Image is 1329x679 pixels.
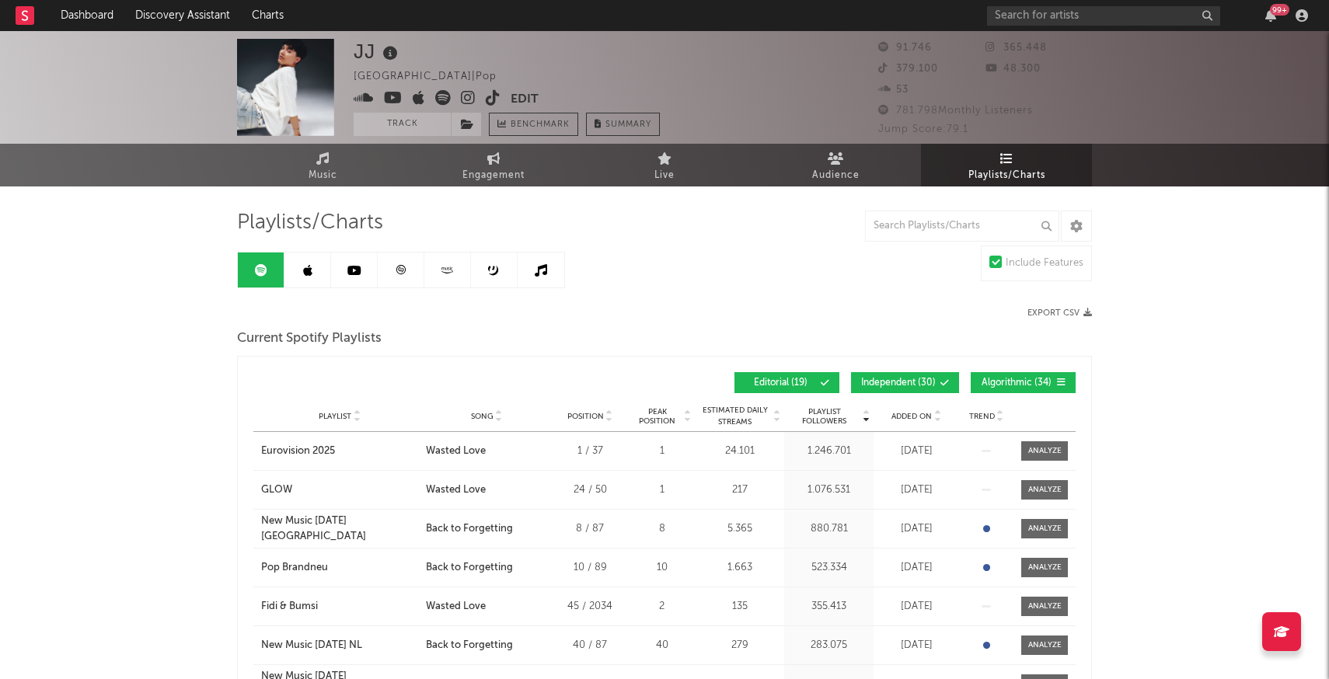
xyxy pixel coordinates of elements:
button: Export CSV [1027,308,1092,318]
div: 8 [633,521,691,537]
div: 1 / 37 [555,444,625,459]
span: Editorial ( 19 ) [745,378,816,388]
div: [DATE] [877,560,955,576]
div: 8 / 87 [555,521,625,537]
a: Eurovision 2025 [261,444,418,459]
a: New Music [DATE] NL [261,638,418,653]
button: Track [354,113,451,136]
div: 1.246.701 [788,444,870,459]
div: 10 [633,560,691,576]
div: Wasted Love [426,599,486,615]
a: Benchmark [489,113,578,136]
input: Search for artists [987,6,1220,26]
div: 24.101 [699,444,780,459]
div: JJ [354,39,402,64]
div: 1 [633,482,691,498]
button: Editorial(19) [734,372,839,393]
span: Current Spotify Playlists [237,329,382,348]
span: 53 [878,85,909,95]
div: 10 / 89 [555,560,625,576]
span: Algorithmic ( 34 ) [981,378,1052,388]
button: 99+ [1265,9,1276,22]
span: 48.300 [985,64,1041,74]
div: Back to Forgetting [426,521,513,537]
a: New Music [DATE] [GEOGRAPHIC_DATA] [261,514,418,544]
span: Audience [812,166,860,185]
div: 24 / 50 [555,482,625,498]
span: Song [471,412,494,421]
span: Music [309,166,337,185]
div: 523.334 [788,560,870,576]
span: Playlist [319,412,351,421]
div: Wasted Love [426,444,486,459]
div: 279 [699,638,780,653]
span: Playlist Followers [788,407,860,426]
span: 365.448 [985,43,1047,53]
a: Playlists/Charts [921,144,1092,186]
div: Back to Forgetting [426,638,513,653]
div: 355.413 [788,599,870,615]
span: Live [654,166,675,185]
button: Independent(30) [851,372,959,393]
a: Fidi & Bumsi [261,599,418,615]
span: Engagement [462,166,525,185]
div: 45 / 2034 [555,599,625,615]
div: 99 + [1270,4,1289,16]
div: [DATE] [877,444,955,459]
span: Independent ( 30 ) [861,378,936,388]
span: Playlists/Charts [237,214,383,232]
div: 5.365 [699,521,780,537]
div: [DATE] [877,599,955,615]
button: Algorithmic(34) [971,372,1076,393]
span: Added On [891,412,932,421]
span: Estimated Daily Streams [699,405,771,428]
span: Summary [605,120,651,129]
a: Live [579,144,750,186]
span: Benchmark [511,116,570,134]
button: Summary [586,113,660,136]
div: 1.663 [699,560,780,576]
div: 880.781 [788,521,870,537]
div: [GEOGRAPHIC_DATA] | Pop [354,68,515,86]
div: [DATE] [877,482,955,498]
div: 1.076.531 [788,482,870,498]
span: 379.100 [878,64,938,74]
div: Back to Forgetting [426,560,513,576]
div: Pop Brandneu [261,560,328,576]
div: 40 / 87 [555,638,625,653]
div: 1 [633,444,691,459]
div: Wasted Love [426,482,486,498]
div: 40 [633,638,691,653]
a: Music [237,144,408,186]
div: [DATE] [877,638,955,653]
div: Eurovision 2025 [261,444,335,459]
div: New Music [DATE] NL [261,638,362,653]
a: GLOW [261,482,418,498]
span: Jump Score: 79.1 [878,124,968,134]
input: Search Playlists/Charts [865,211,1059,242]
span: Position [567,412,604,421]
div: 135 [699,599,780,615]
span: Peak Position [633,407,682,426]
span: Playlists/Charts [968,166,1045,185]
a: Engagement [408,144,579,186]
div: 283.075 [788,638,870,653]
div: 2 [633,599,691,615]
div: 217 [699,482,780,498]
span: 91.746 [878,43,932,53]
a: Pop Brandneu [261,560,418,576]
a: Audience [750,144,921,186]
div: GLOW [261,482,292,498]
div: Include Features [1006,254,1083,273]
div: [DATE] [877,521,955,537]
button: Edit [511,90,539,110]
div: Fidi & Bumsi [261,599,318,615]
span: Trend [969,412,995,421]
span: 781.798 Monthly Listeners [878,106,1033,116]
